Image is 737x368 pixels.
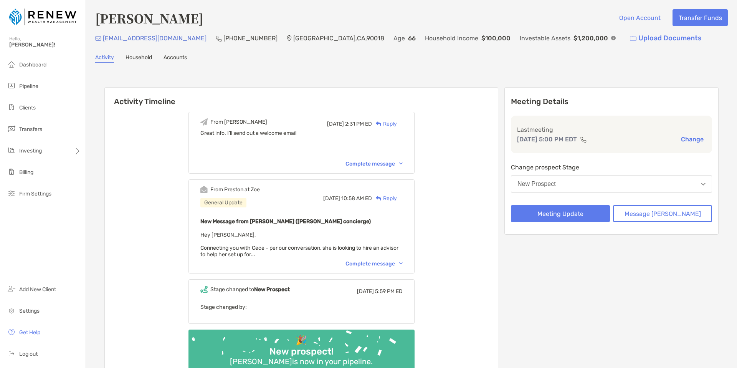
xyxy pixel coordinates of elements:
[701,183,706,186] img: Open dropdown arrow
[7,306,16,315] img: settings icon
[200,232,398,258] span: Hey [PERSON_NAME], Connecting you with Cece - per our conversation, she is looking to hire an adv...
[19,148,42,154] span: Investing
[393,33,405,43] p: Age
[573,33,608,43] p: $1,200,000
[200,218,371,225] b: New Message from [PERSON_NAME] ([PERSON_NAME] concierge)
[19,191,51,197] span: Firm Settings
[345,161,403,167] div: Complete message
[341,195,372,202] span: 10:58 AM ED
[103,33,207,43] p: [EMAIL_ADDRESS][DOMAIN_NAME]
[200,286,208,293] img: Event icon
[327,121,344,127] span: [DATE]
[630,36,636,41] img: button icon
[7,327,16,337] img: get-help icon
[19,83,38,90] span: Pipeline
[517,181,556,187] div: New Prospect
[679,135,706,143] button: Change
[376,121,382,126] img: Reply icon
[7,81,16,90] img: pipeline icon
[200,302,403,312] p: Stage changed by:
[7,349,16,358] img: logout icon
[425,33,478,43] p: Household Income
[7,284,16,293] img: add_new_client icon
[164,54,187,63] a: Accounts
[399,262,403,265] img: Chevron icon
[345,260,403,267] div: Complete message
[188,330,415,365] img: Confetti
[293,33,384,43] p: [GEOGRAPHIC_DATA] , CA , 90018
[481,33,511,43] p: $100,000
[613,205,712,222] button: Message [PERSON_NAME]
[200,118,208,126] img: Event icon
[95,9,203,27] h4: [PERSON_NAME]
[200,130,403,158] div: Great info. I’ll send out a welcome email
[357,288,374,295] span: [DATE]
[210,286,290,293] div: Stage changed to
[200,198,246,207] div: General Update
[19,61,46,68] span: Dashboard
[227,357,376,366] div: [PERSON_NAME] is now in your pipeline.
[105,88,498,106] h6: Activity Timeline
[223,33,278,43] p: [PHONE_NUMBER]
[7,189,16,198] img: firm-settings icon
[511,205,610,222] button: Meeting Update
[372,120,397,128] div: Reply
[511,97,712,106] p: Meeting Details
[375,288,403,295] span: 5:59 PM ED
[95,36,101,41] img: Email Icon
[19,104,36,111] span: Clients
[517,134,577,144] p: [DATE] 5:00 PM EDT
[210,186,260,193] div: From Preston at Zoe
[399,162,403,165] img: Chevron icon
[323,195,340,202] span: [DATE]
[19,126,42,133] span: Transfers
[7,167,16,176] img: billing icon
[126,54,152,63] a: Household
[345,121,372,127] span: 2:31 PM ED
[200,186,208,193] img: Event icon
[19,286,56,293] span: Add New Client
[7,60,16,69] img: dashboard icon
[266,346,337,357] div: New prospect!
[520,33,570,43] p: Investable Assets
[408,33,416,43] p: 66
[19,169,33,176] span: Billing
[95,54,114,63] a: Activity
[517,125,706,134] p: Last meeting
[254,286,290,293] b: New Prospect
[511,175,712,193] button: New Prospect
[19,351,38,357] span: Log out
[216,35,222,41] img: Phone Icon
[9,3,76,31] img: Zoe Logo
[7,103,16,112] img: clients icon
[7,124,16,133] img: transfers icon
[19,329,40,336] span: Get Help
[673,9,728,26] button: Transfer Funds
[9,41,81,48] span: [PERSON_NAME]!
[7,146,16,155] img: investing icon
[292,335,310,346] div: 🎉
[580,136,587,143] img: communication type
[287,35,292,41] img: Location Icon
[613,9,666,26] button: Open Account
[372,194,397,202] div: Reply
[210,119,267,125] div: From [PERSON_NAME]
[376,196,382,201] img: Reply icon
[511,162,712,172] p: Change prospect Stage
[625,30,707,46] a: Upload Documents
[611,36,616,40] img: Info Icon
[19,308,40,314] span: Settings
